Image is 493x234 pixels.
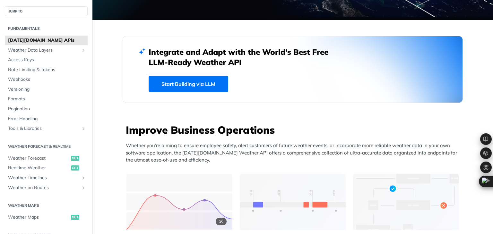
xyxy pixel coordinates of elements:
a: Weather on RoutesShow subpages for Weather on Routes [5,183,88,193]
a: Weather Mapsget [5,213,88,222]
span: get [71,156,79,161]
span: Access Keys [8,57,86,63]
a: Webhooks [5,75,88,84]
span: Realtime Weather [8,165,69,171]
a: Rate Limiting & Tokens [5,65,88,75]
span: Weather Timelines [8,175,79,181]
button: Show subpages for Tools & Libraries [81,126,86,131]
a: Pagination [5,104,88,114]
button: Show subpages for Weather Data Layers [81,48,86,53]
span: Webhooks [8,76,86,83]
span: Weather Forecast [8,155,69,162]
span: Weather on Routes [8,185,79,191]
a: Tools & LibrariesShow subpages for Tools & Libraries [5,124,88,133]
a: Weather Data LayersShow subpages for Weather Data Layers [5,46,88,55]
h2: Integrate and Adapt with the World’s Best Free LLM-Ready Weather API [149,47,338,67]
h2: Fundamentals [5,26,88,31]
span: [DATE][DOMAIN_NAME] APIs [8,37,86,44]
p: Whether you’re aiming to ensure employee safety, alert customers of future weather events, or inc... [126,142,463,164]
span: Formats [8,96,86,102]
button: Show subpages for Weather on Routes [81,185,86,190]
a: Error Handling [5,114,88,124]
a: Weather Forecastget [5,154,88,163]
button: JUMP TO [5,6,88,16]
h2: Weather Forecast & realtime [5,144,88,149]
img: a22d113-group-496-32x.svg [353,174,459,230]
span: Versioning [8,86,86,93]
span: Weather Maps [8,214,69,221]
img: 13d7ca0-group-496-2.svg [240,174,346,230]
a: Realtime Weatherget [5,163,88,173]
span: get [71,165,79,171]
a: [DATE][DOMAIN_NAME] APIs [5,36,88,45]
span: Tools & Libraries [8,125,79,132]
a: Start Building via LLM [149,76,228,92]
img: 39565e8-group-4962x.svg [126,174,232,230]
span: Rate Limiting & Tokens [8,67,86,73]
span: Error Handling [8,116,86,122]
span: get [71,215,79,220]
a: Formats [5,94,88,104]
a: Versioning [5,85,88,94]
h3: Improve Business Operations [126,123,463,137]
span: Weather Data Layers [8,47,79,54]
h2: Weather Maps [5,203,88,208]
a: Access Keys [5,55,88,65]
span: Pagination [8,106,86,112]
a: Weather TimelinesShow subpages for Weather Timelines [5,173,88,183]
button: Show subpages for Weather Timelines [81,175,86,180]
